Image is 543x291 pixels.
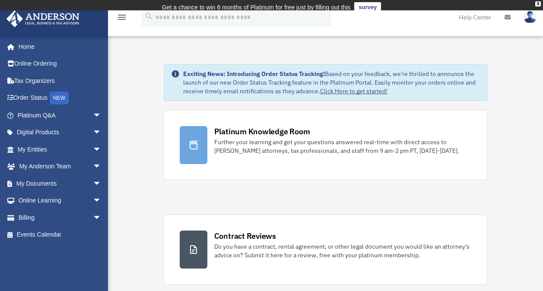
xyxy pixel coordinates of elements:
img: Anderson Advisors Platinum Portal [4,10,82,27]
a: Platinum Q&Aarrow_drop_down [6,107,114,124]
span: arrow_drop_down [93,158,110,176]
div: close [535,1,541,6]
i: menu [117,12,127,22]
i: search [144,12,154,21]
a: Digital Productsarrow_drop_down [6,124,114,141]
div: Do you have a contract, rental agreement, or other legal document you would like an attorney's ad... [214,242,472,259]
span: arrow_drop_down [93,175,110,193]
img: User Pic [524,11,537,23]
a: Events Calendar [6,226,114,244]
a: My Anderson Teamarrow_drop_down [6,158,114,175]
a: Billingarrow_drop_down [6,209,114,226]
a: Home [6,38,110,55]
div: Contract Reviews [214,231,276,241]
div: Further your learning and get your questions answered real-time with direct access to [PERSON_NAM... [214,138,472,155]
a: Order StatusNEW [6,89,114,107]
a: menu [117,15,127,22]
strong: Exciting News: Introducing Order Status Tracking! [183,70,325,78]
a: Tax Organizers [6,72,114,89]
span: arrow_drop_down [93,124,110,142]
div: Platinum Knowledge Room [214,126,310,137]
a: Online Learningarrow_drop_down [6,192,114,209]
a: Contract Reviews Do you have a contract, rental agreement, or other legal document you would like... [164,215,488,285]
a: My Entitiesarrow_drop_down [6,141,114,158]
span: arrow_drop_down [93,107,110,124]
span: arrow_drop_down [93,192,110,210]
span: arrow_drop_down [93,209,110,227]
div: Get a chance to win 6 months of Platinum for free just by filling out this [162,2,351,13]
div: NEW [50,92,69,104]
span: arrow_drop_down [93,141,110,158]
a: Click Here to get started! [320,87,387,95]
a: Online Ordering [6,55,114,73]
div: Based on your feedback, we're thrilled to announce the launch of our new Order Status Tracking fe... [183,70,480,95]
a: Platinum Knowledge Room Further your learning and get your questions answered real-time with dire... [164,110,488,180]
a: survey [354,2,381,13]
a: My Documentsarrow_drop_down [6,175,114,192]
